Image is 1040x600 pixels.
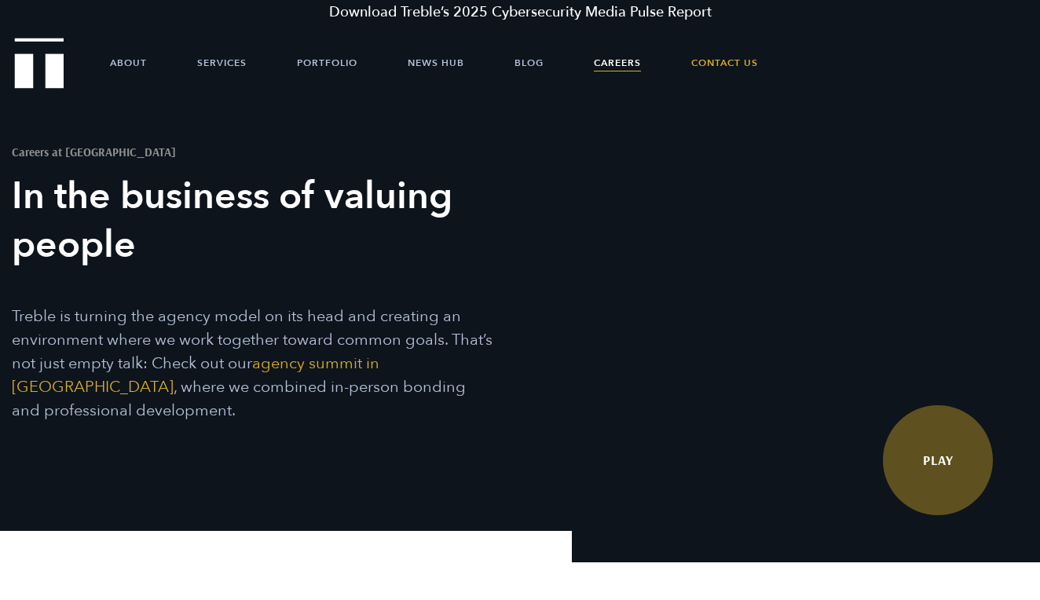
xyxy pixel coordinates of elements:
a: Portfolio [297,39,357,86]
p: Treble is turning the agency model on its head and creating an environment where we work together... [12,305,493,423]
h1: Careers at [GEOGRAPHIC_DATA] [12,146,493,158]
a: About [110,39,147,86]
a: Watch Video [883,405,993,515]
a: Careers [594,39,641,86]
a: Contact Us [691,39,758,86]
a: Treble Homepage [16,39,63,87]
a: Blog [515,39,544,86]
a: Services [197,39,247,86]
a: News Hub [408,39,464,86]
a: agency summit in [GEOGRAPHIC_DATA] [12,353,379,397]
img: Treble logo [15,38,64,88]
h3: In the business of valuing people [12,172,493,269]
